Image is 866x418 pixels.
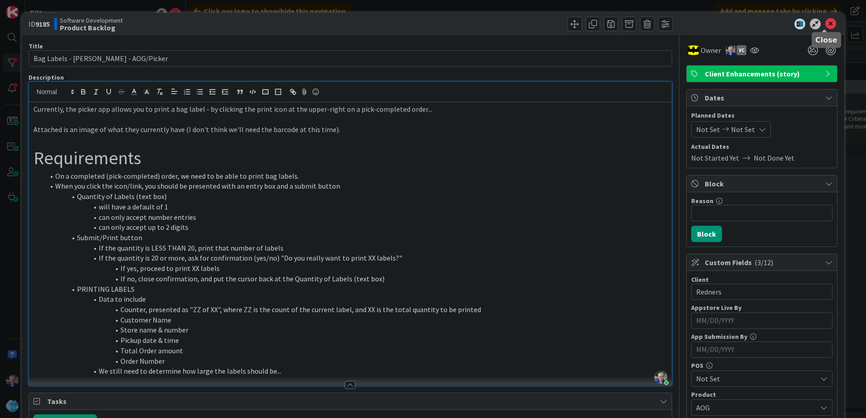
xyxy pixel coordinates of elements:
[34,124,667,135] p: Attached is an image of what they currently have (I don't think we'll need the barcode at this ti...
[44,315,667,325] li: Customer Name
[47,396,655,407] span: Tasks
[29,42,43,50] label: Title
[44,304,667,315] li: Counter, presented as "ZZ of XX", where ZZ is the count of the current label, and XX is the total...
[705,68,821,79] span: Client Enhancements (story)
[815,36,837,44] h5: Close
[44,171,667,181] li: On a completed (pick-completed) order, we need to be able to print bag labels.
[44,253,667,263] li: If the quantity is 20 or more, ask for confirmation (yes/no) "Do you really want to print XX labe...
[654,371,667,384] img: dsmZLUnTuYFdi5hULXkO8aZPw2wmkwfK.jpg
[691,197,713,205] label: Reason
[44,222,667,233] li: can only accept up to 2 digits
[754,152,794,163] span: Not Done Yet
[44,366,667,376] li: We still need to determine how large the labels should be...
[691,226,722,242] button: Block
[701,45,721,56] span: Owner
[731,124,755,135] span: Not Set
[44,356,667,366] li: Order Number
[705,257,821,268] span: Custom Fields
[44,335,667,346] li: Pickup date & time
[34,104,667,114] p: Currently, the picker app allows you to print a bag label - by clicking the print icon at the upp...
[696,342,828,357] input: MM/DD/YYYY
[696,313,828,328] input: MM/DD/YYYY
[691,275,709,284] label: Client
[29,19,50,29] span: ID
[29,50,672,66] input: type card name here...
[44,346,667,356] li: Total Order amount
[691,333,832,340] div: App Submission By
[34,147,141,169] span: Requirements
[44,274,667,284] li: If no, close confirmation, and put the cursor back at the Quantity of Labels (text box)
[705,178,821,189] span: Block
[60,17,123,24] span: Software Development
[755,258,773,267] span: ( 3/12 )
[696,402,817,413] span: AOG
[726,45,736,55] img: RT
[29,73,64,81] span: Description
[44,294,667,304] li: Data to include
[696,124,720,135] span: Not Set
[696,373,817,384] span: Not Set
[44,325,667,335] li: Store name & number
[44,243,667,253] li: If the quantity is LESS THAN 20, print that number of labels
[691,152,739,163] span: Not Started Yet
[44,191,667,202] li: Quantity of Labels (text box)
[691,304,832,311] div: Appstore Live By
[691,362,832,369] div: POS
[60,24,123,31] b: Product Backlog
[691,142,832,152] span: Actual Dates
[705,92,821,103] span: Dates
[736,45,746,55] div: VC
[44,212,667,223] li: can only accept number entries
[44,263,667,274] li: If yes, proceed to print XX labels
[688,45,699,56] img: AC
[691,111,832,120] span: Planned Dates
[44,202,667,212] li: will have a default of 1
[691,391,832,398] div: Product
[44,284,667,294] li: PRINTING LABELS
[44,181,667,191] li: When you click the icon/link, you should be presented with an entry box and a submit button
[35,19,50,28] b: 9185
[44,233,667,243] li: Submit/Print button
